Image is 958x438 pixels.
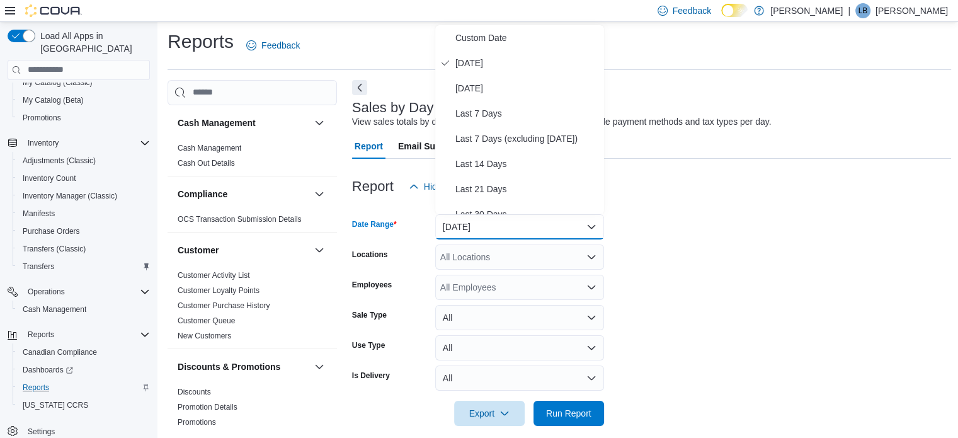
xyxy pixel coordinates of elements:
[435,214,604,239] button: [DATE]
[23,284,150,299] span: Operations
[261,39,300,52] span: Feedback
[18,171,81,186] a: Inventory Count
[3,283,155,301] button: Operations
[23,209,55,219] span: Manifests
[178,117,256,129] h3: Cash Management
[435,305,604,330] button: All
[18,302,91,317] a: Cash Management
[23,327,150,342] span: Reports
[23,95,84,105] span: My Catalog (Beta)
[18,188,150,204] span: Inventory Manager (Classic)
[352,371,390,381] label: Is Delivery
[23,262,54,272] span: Transfers
[241,33,305,58] a: Feedback
[178,188,227,200] h3: Compliance
[455,156,599,171] span: Last 14 Days
[18,171,150,186] span: Inventory Count
[586,252,596,262] button: Open list of options
[455,55,599,71] span: [DATE]
[18,398,93,413] a: [US_STATE] CCRS
[462,401,517,426] span: Export
[18,398,150,413] span: Washington CCRS
[352,100,434,115] h3: Sales by Day
[18,93,89,108] a: My Catalog (Beta)
[28,427,55,437] span: Settings
[3,326,155,343] button: Reports
[178,360,309,373] button: Discounts & Promotions
[13,222,155,240] button: Purchase Orders
[13,74,155,91] button: My Catalog (Classic)
[18,345,102,360] a: Canadian Compliance
[455,30,599,45] span: Custom Date
[18,241,150,256] span: Transfers (Classic)
[855,3,870,18] div: Laura Burns
[28,287,65,297] span: Operations
[352,115,772,129] div: View sales totals by day for a specified date range. Details include payment methods and tax type...
[178,244,219,256] h3: Customer
[23,191,117,201] span: Inventory Manager (Classic)
[168,141,337,176] div: Cash Management
[18,302,150,317] span: Cash Management
[352,219,397,229] label: Date Range
[23,347,97,357] span: Canadian Compliance
[312,115,327,130] button: Cash Management
[435,335,604,360] button: All
[18,380,54,395] a: Reports
[23,113,61,123] span: Promotions
[168,268,337,349] div: Customer
[352,250,388,260] label: Locations
[23,304,86,314] span: Cash Management
[312,243,327,258] button: Customer
[770,3,843,18] p: [PERSON_NAME]
[23,327,59,342] button: Reports
[23,173,76,183] span: Inventory Count
[13,343,155,361] button: Canadian Compliance
[18,259,59,274] a: Transfers
[13,301,155,318] button: Cash Management
[435,366,604,391] button: All
[178,244,309,256] button: Customer
[398,134,478,159] span: Email Subscription
[858,3,868,18] span: LB
[23,135,150,151] span: Inventory
[28,138,59,148] span: Inventory
[721,4,748,17] input: Dark Mode
[18,241,91,256] a: Transfers (Classic)
[178,215,302,224] a: OCS Transaction Submission Details
[18,75,98,90] a: My Catalog (Classic)
[178,286,259,295] a: Customer Loyalty Points
[25,4,82,17] img: Cova
[23,156,96,166] span: Adjustments (Classic)
[455,182,599,197] span: Last 21 Days
[35,30,150,55] span: Load All Apps in [GEOGRAPHIC_DATA]
[28,330,54,340] span: Reports
[178,143,241,153] span: Cash Management
[178,188,309,200] button: Compliance
[352,80,367,95] button: Next
[23,226,80,236] span: Purchase Orders
[18,153,150,168] span: Adjustments (Classic)
[435,25,604,214] div: Select listbox
[178,316,235,326] span: Customer Queue
[13,152,155,170] button: Adjustments (Classic)
[455,131,599,146] span: Last 7 Days (excluding [DATE])
[18,362,78,377] a: Dashboards
[178,418,216,427] a: Promotions
[875,3,948,18] p: [PERSON_NAME]
[18,188,122,204] a: Inventory Manager (Classic)
[312,187,327,202] button: Compliance
[312,359,327,374] button: Discounts & Promotions
[178,159,235,168] a: Cash Out Details
[13,396,155,414] button: [US_STATE] CCRS
[18,224,85,239] a: Purchase Orders
[18,206,150,221] span: Manifests
[673,4,711,17] span: Feedback
[178,316,235,325] a: Customer Queue
[848,3,850,18] p: |
[178,144,241,153] a: Cash Management
[178,270,250,280] span: Customer Activity List
[178,331,231,341] span: New Customers
[23,244,86,254] span: Transfers (Classic)
[178,402,237,412] span: Promotion Details
[178,331,231,340] a: New Customers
